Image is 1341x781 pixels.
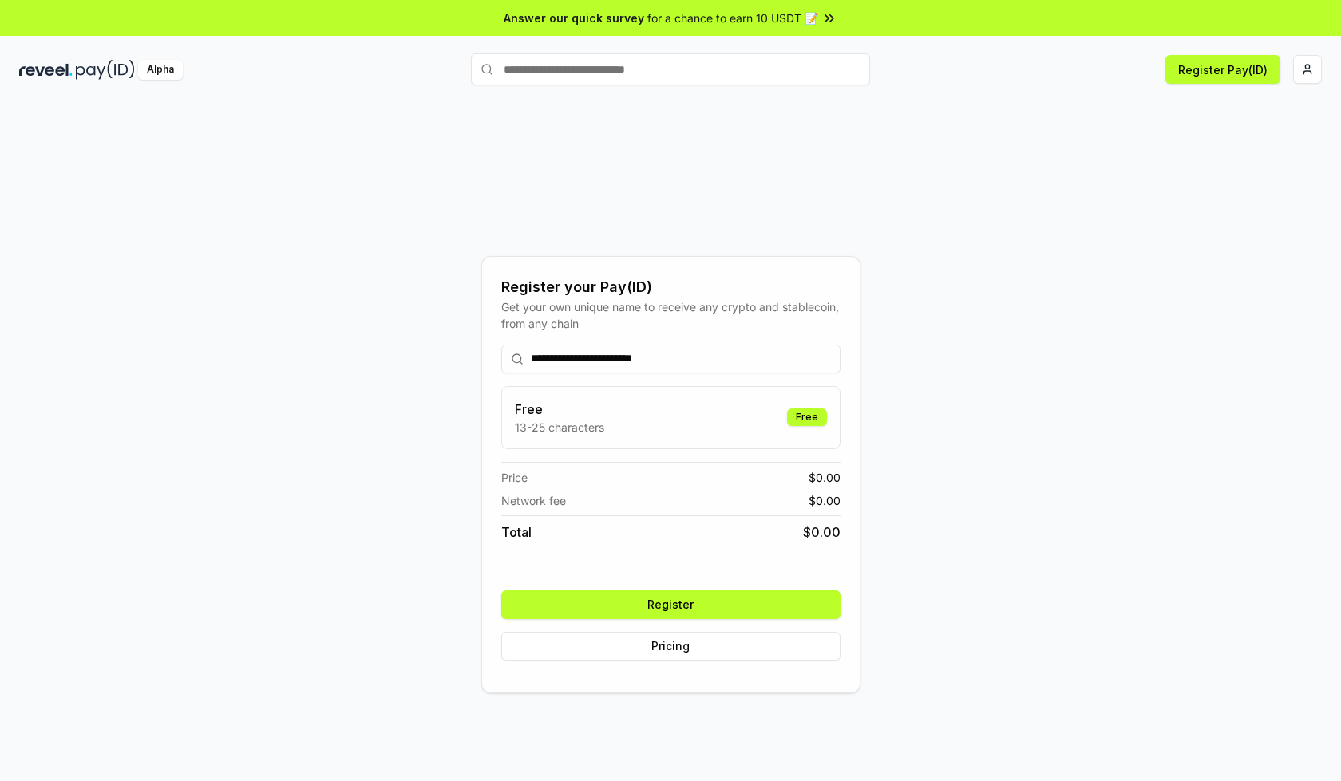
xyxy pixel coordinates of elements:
span: Price [501,469,528,486]
h3: Free [515,400,604,419]
button: Register Pay(ID) [1165,55,1280,84]
span: Network fee [501,492,566,509]
div: Get your own unique name to receive any crypto and stablecoin, from any chain [501,298,841,332]
span: $ 0.00 [803,523,841,542]
img: pay_id [76,60,135,80]
img: reveel_dark [19,60,73,80]
button: Register [501,590,841,619]
span: for a chance to earn 10 USDT 📝 [647,10,818,26]
div: Register your Pay(ID) [501,276,841,298]
div: Free [787,408,827,426]
span: $ 0.00 [809,492,841,509]
p: 13-25 characters [515,419,604,436]
span: Total [501,523,532,542]
span: Answer our quick survey [504,10,644,26]
button: Pricing [501,632,841,661]
div: Alpha [138,60,183,80]
span: $ 0.00 [809,469,841,486]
